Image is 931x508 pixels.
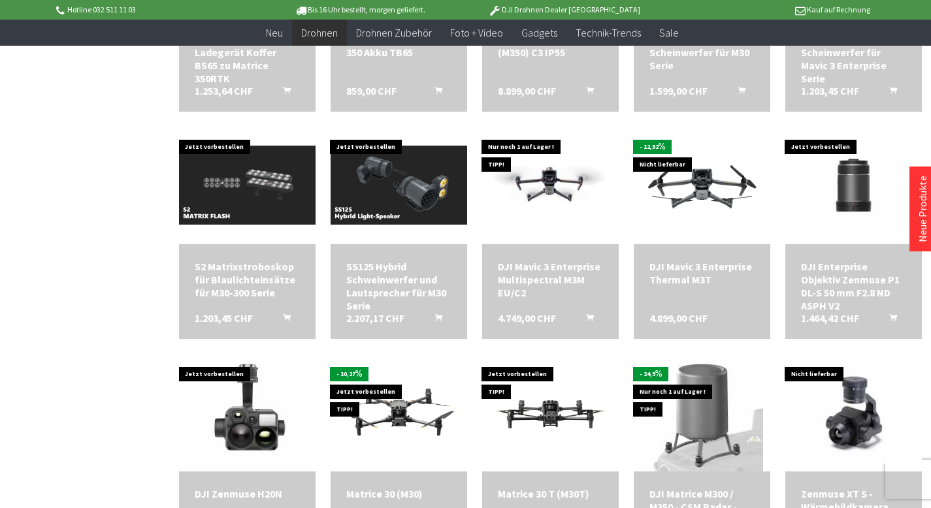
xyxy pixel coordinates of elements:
a: DJI Mavic 3 Enterprise Thermal M3T 4.899,00 CHF [649,260,755,286]
button: In den Warenkorb [570,311,602,328]
div: SS125 Hybrid Schweinwerfer und Lautsprecher für M30 Serie [346,260,451,312]
span: Foto + Video [450,26,503,39]
div: DJI Mavic 3 Enterprise Thermal M3T [649,260,755,286]
span: 1.599,00 CHF [649,84,708,97]
a: DJI Enterprise Ladegerät Koffer BS65 zu Matrice 350RTK 1.253,64 CHF In den Warenkorb [195,33,300,85]
span: 4.749,00 CHF [498,311,556,325]
a: S2 Matrixstroboskop für Blaulichteinsätze für M30-300 Serie 1.203,45 CHF In den Warenkorb [195,260,300,299]
a: Drohnen [292,20,347,46]
img: Matrice 30 T (M30T) [482,374,619,451]
a: Sale [650,20,688,46]
img: Zenmuse XT S - Wärmebildkamera [785,362,922,464]
div: T30 Matrix Scheinwerfer für Mavic 3 Enterprise Serie [801,33,906,85]
span: Neu [266,26,283,39]
img: DJI Zenmuse H20N [189,354,306,471]
img: DJI Matrice M300 / M350 - CSM Radar - Part 18 [642,354,763,471]
span: Technik-Trends [576,26,641,39]
a: SS125 Hybrid Schweinwerfer und Lautsprecher für M30 Serie 2.207,17 CHF In den Warenkorb [346,260,451,312]
a: Drohnen Zubehör [347,20,441,46]
a: Technik-Trends [566,20,650,46]
span: 1.464,42 CHF [801,311,859,325]
a: DJI Mavic 3 Enterprise Multispectral M3M EU/C2 4.749,00 CHF In den Warenkorb [498,260,603,299]
button: In den Warenkorb [419,84,450,101]
span: 1.203,45 CHF [801,84,859,97]
div: DJI Enterprise Ladegerät Koffer BS65 zu Matrice 350RTK [195,33,300,85]
img: DJI Mavic 3 Enterprise Multispectral M3M EU/C2 [482,147,619,224]
p: Bis 16 Uhr bestellt, morgen geliefert. [258,2,462,18]
span: 2.207,17 CHF [346,311,404,325]
button: In den Warenkorb [419,311,450,328]
a: Matrice 30 T (M30T) 9.949,00 CHF In den Warenkorb [498,487,603,500]
a: DJI Zenmuse H20N 14.653,22 CHF In den Warenkorb [195,487,300,500]
button: In den Warenkorb [267,84,299,101]
a: T30 Matrix Scheinwerfer für Mavic 3 Enterprise Serie 1.203,45 CHF In den Warenkorb [801,33,906,85]
span: 859,00 CHF [346,84,397,97]
p: DJI Drohnen Dealer [GEOGRAPHIC_DATA] [462,2,666,18]
div: DJI Mavic 3 Enterprise Multispectral M3M EU/C2 [498,260,603,299]
a: Neue Produkte [916,176,929,242]
span: 8.899,00 CHF [498,84,556,97]
a: DJI Enterprise Objektiv Zenmuse P1 DL-S 50 mm F2.8 ND ASPH V2 1.464,42 CHF In den Warenkorb [801,260,906,312]
div: S2 Matrixstroboskop für Blaulichteinsätze für M30-300 Serie [195,260,300,299]
span: Gadgets [521,26,557,39]
div: Matrice 30 T (M30T) [498,487,603,500]
button: In den Warenkorb [570,84,602,101]
img: DJI Enterprise Objektiv Zenmuse P1 DL-S 50 mm F2.8 ND ASPH V2 [785,140,922,230]
img: S2 Matrixstroboskop für Blaulichteinsätze für M30-300 Serie [179,146,316,225]
a: T60 Matrix Scheinwerfer für M30 Serie 1.599,00 CHF In den Warenkorb [649,33,755,72]
span: 4.899,00 CHF [649,311,708,325]
a: Gadgets [512,20,566,46]
div: DJI Zenmuse H20N [195,487,300,500]
span: Drohnen Zubehör [356,26,432,39]
div: DJI Enterprise Objektiv Zenmuse P1 DL-S 50 mm F2.8 ND ASPH V2 [801,260,906,312]
p: Kauf auf Rechnung [666,2,870,18]
span: Drohnen [301,26,338,39]
button: In den Warenkorb [874,84,905,101]
p: Hotline 032 511 11 03 [54,2,258,18]
img: SS125 Hybrid Schweinwerfer und Lautsprecher für M30 Serie [331,146,467,225]
button: In den Warenkorb [267,311,299,328]
button: In den Warenkorb [722,84,753,101]
button: In den Warenkorb [874,311,905,328]
a: Matrice 30 (M30) 7.655,00 CHF In den Warenkorb [346,487,451,500]
img: Matrice 30 (M30) [331,374,467,451]
div: T60 Matrix Scheinwerfer für M30 Serie [649,33,755,72]
div: Matrice 30 (M30) [346,487,451,500]
span: 1.253,64 CHF [195,84,253,97]
span: 1.203,45 CHF [195,311,253,325]
span: Sale [659,26,679,39]
img: DJI Mavic 3 Enterprise Thermal M3T [634,147,770,224]
a: Foto + Video [441,20,512,46]
a: Neu [257,20,292,46]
